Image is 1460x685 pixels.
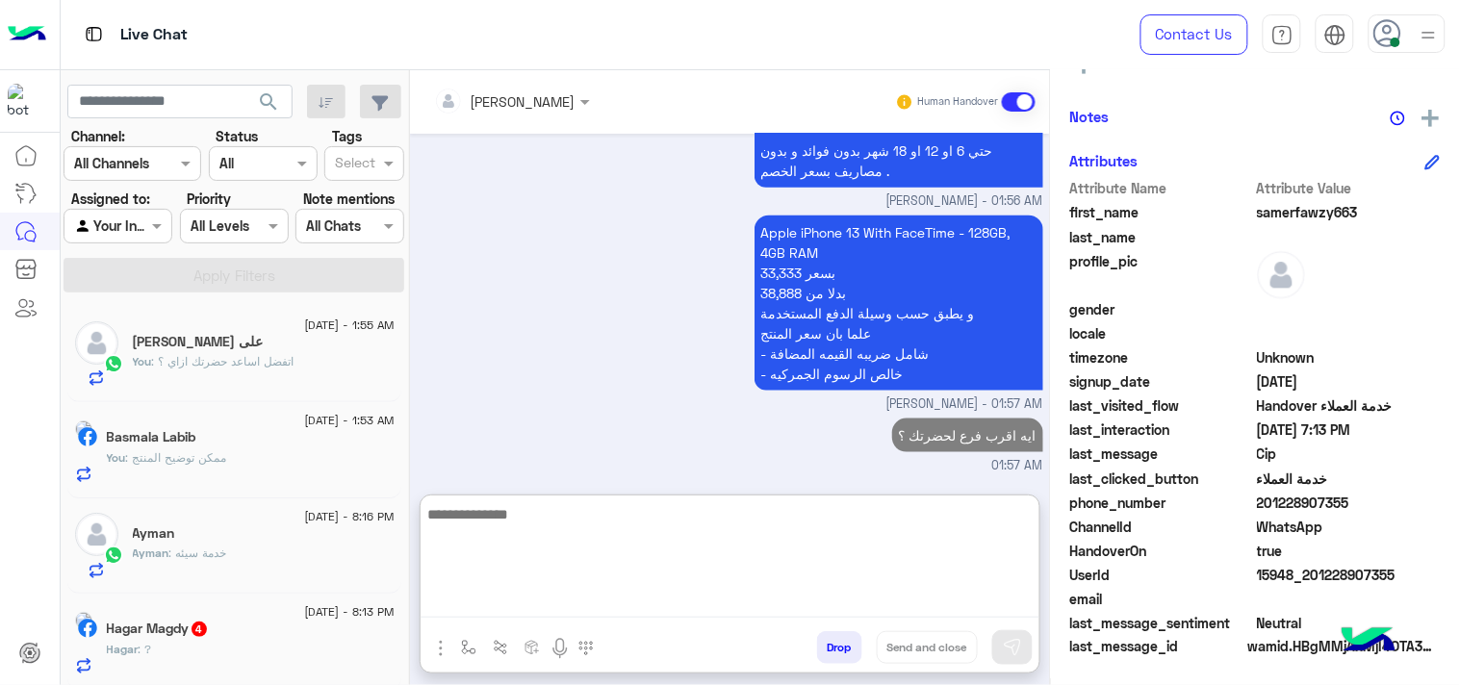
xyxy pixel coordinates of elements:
h6: Attributes [1070,152,1139,169]
img: hulul-logo.png [1335,608,1402,675]
span: ممكن توضيح المنتج [126,450,227,465]
span: timezone [1070,347,1254,368]
span: اتفضل اساعد حضرتك ازاي ؟ [152,354,295,368]
p: 27/8/2025, 1:56 AM [755,93,1043,188]
img: picture [75,420,92,438]
span: last_message_sentiment [1070,613,1254,633]
small: Human Handover [917,94,998,110]
span: email [1070,589,1254,609]
span: You [133,354,152,368]
span: [DATE] - 1:55 AM [304,317,394,334]
span: HandoverOn [1070,541,1254,561]
span: last_name [1070,227,1254,247]
img: WhatsApp [104,354,123,373]
span: null [1258,323,1442,343]
img: defaultAdmin.png [1258,251,1306,299]
span: Hagar [107,642,139,656]
span: last_message_id [1070,637,1244,657]
span: gender [1070,299,1254,319]
span: last_visited_flow [1070,395,1254,416]
span: [PERSON_NAME] - 01:57 AM [886,395,1043,414]
span: search [257,90,280,114]
span: [DATE] - 8:16 PM [304,508,394,525]
button: search [245,85,293,126]
span: profile_pic [1070,251,1254,295]
img: tab [1271,24,1294,46]
button: create order [517,631,549,663]
span: last_clicked_button [1070,469,1254,489]
p: Live Chat [120,22,188,48]
span: 201228907355 [1258,493,1442,513]
span: [DATE] - 8:13 PM [304,603,394,621]
img: defaultAdmin.png [75,513,118,556]
span: 0 [1258,613,1442,633]
span: 2025-08-26T16:10:01.624Z [1258,371,1442,392]
span: [DATE] - 1:53 AM [304,412,394,429]
span: 4 [192,622,207,637]
span: first_name [1070,202,1254,222]
img: WhatsApp [104,545,123,565]
span: null [1258,589,1442,609]
img: Trigger scenario [493,640,508,655]
span: ? [139,642,152,656]
span: samerfawzy663 [1258,202,1442,222]
h5: على عبدالله [133,334,264,350]
img: add [1422,110,1440,127]
span: 2 [1258,517,1442,537]
span: Ayman [133,545,169,560]
span: خدمة سيئه [169,545,227,560]
span: locale [1070,323,1254,343]
img: select flow [461,640,476,655]
label: Channel: [71,126,125,146]
img: notes [1391,111,1406,126]
img: picture [75,612,92,629]
span: ChannelId [1070,517,1254,537]
img: defaultAdmin.png [75,321,118,365]
span: signup_date [1070,371,1254,392]
div: Select [332,152,375,177]
span: phone_number [1070,493,1254,513]
span: Unknown [1258,347,1442,368]
span: UserId [1070,565,1254,585]
label: Tags [332,126,362,146]
img: Facebook [78,619,97,638]
span: You [107,450,126,465]
img: profile [1417,23,1441,47]
span: [PERSON_NAME] - 01:56 AM [886,192,1043,211]
label: Note mentions [303,189,395,209]
img: Logo [8,14,46,55]
p: 27/8/2025, 1:57 AM [755,216,1043,391]
a: Contact Us [1140,14,1248,55]
img: send voice note [549,637,572,660]
span: 15948_201228907355 [1258,565,1442,585]
button: select flow [453,631,485,663]
img: tab [1324,24,1346,46]
span: 01:57 AM [992,457,1043,475]
span: Handover خدمة العملاء [1258,395,1442,416]
h5: Hagar Magdy [107,621,209,637]
img: make a call [578,641,594,656]
p: 27/8/2025, 1:57 AM [892,419,1043,452]
h5: Ayman [133,525,175,542]
span: خدمة العملاء [1258,469,1442,489]
img: create order [525,640,540,655]
span: true [1258,541,1442,561]
span: Attribute Name [1070,178,1254,198]
label: Status [216,126,258,146]
span: 2025-08-26T16:13:05.96Z [1258,419,1442,440]
img: 1403182699927242 [8,84,42,118]
span: Cip [1258,444,1442,464]
label: Priority [187,189,231,209]
span: null [1258,299,1442,319]
button: Apply Filters [64,258,404,292]
span: last_message [1070,444,1254,464]
img: tab [82,22,106,46]
span: Attribute Value [1258,178,1442,198]
img: Facebook [78,427,97,446]
span: wamid.HBgMMjAxMjI4OTA3MzU1FQIAEhggRTMxNjc4OTM0Qzk2NUU2Mjk5RjU3QjA4RTNBQjMzMkQA [1248,637,1441,657]
button: Trigger scenario [485,631,517,663]
img: send attachment [429,637,452,660]
a: tab [1263,14,1301,55]
label: Assigned to: [71,189,150,209]
h6: Notes [1070,108,1110,125]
